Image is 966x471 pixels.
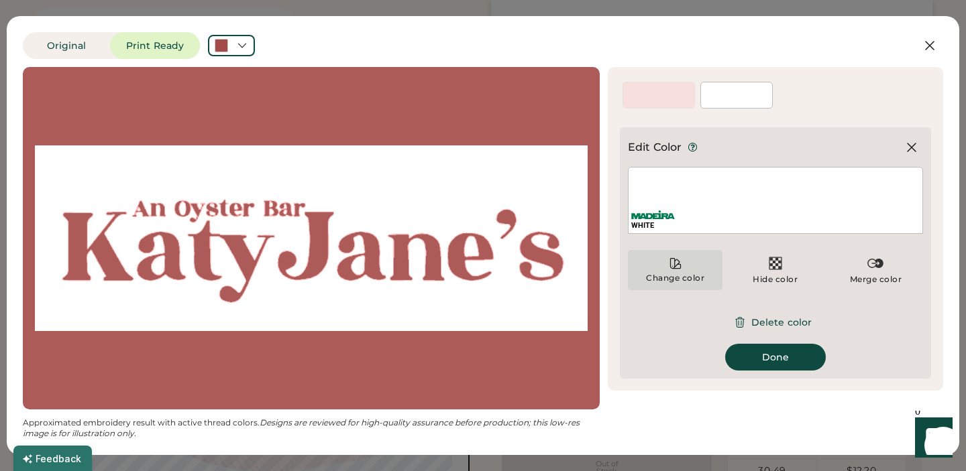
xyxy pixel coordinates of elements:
[23,417,582,438] em: Designs are reviewed for high-quality assurance before production; this low-res image is for illu...
[631,220,920,230] div: WHITE
[725,344,826,371] button: Done
[850,274,902,285] div: Merge color
[723,309,828,336] button: Delete color
[23,417,600,439] div: Approximated embroidery result with active thread colors.
[867,255,883,271] img: Merge%20Color.svg
[110,32,200,59] button: Print Ready
[628,139,682,155] div: Edit Color
[631,210,675,219] img: Madeira%20Logo.svg
[23,32,110,59] button: Original
[767,255,784,271] img: Transparent.svg
[902,411,960,468] iframe: Front Chat
[753,274,798,285] div: Hide color
[645,273,705,283] div: Change color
